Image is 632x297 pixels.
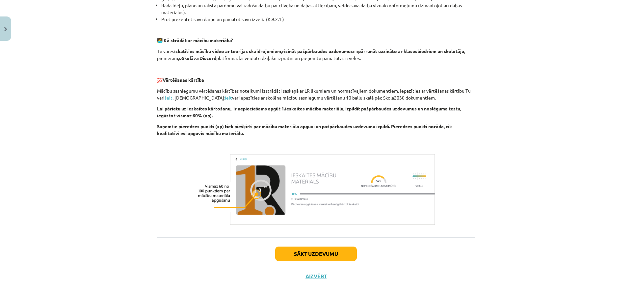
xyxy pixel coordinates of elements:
strong: risināt pašpārbaudes uzdevumus [282,48,353,54]
strong: Lai pārietu uz ieskaites kārtošanu, ir nepieciešams apgūt 1.ieskaites mācību materiālu, izpildīt ... [157,105,461,118]
strong: pārrunāt uzzināto ar klasesbiedriem un skolotāju [358,48,464,54]
button: Aizvērt [303,273,329,280]
strong: eSkolā [179,55,194,61]
p: Mācību sasniegumu vērtēšanas kārtības noteikumi izstrādāti saskaņā ar LR likumiem un normatīvajie... [157,87,475,101]
p: Tu varēsi , un , piemēram, vai platformā, lai veidotu dziļāku izpratni un pieņemtu pamatotas izvē... [157,48,475,62]
p: 💯 [157,76,475,83]
strong: 🧑‍💻 Kā strādāt ar mācību materiālu? [157,37,233,43]
img: icon-close-lesson-0947bae3869378f0d4975bcd49f059093ad1ed9edebbc8119c70593378902aed.svg [4,27,7,31]
li: Prot prezentēt savu darbu un pamatot savu izvēli. (K.9.2.1.) [161,16,475,23]
button: Sākt uzdevumu [275,247,357,261]
a: šeit [165,95,172,101]
a: šeit [224,95,232,101]
strong: Saņemtie pieredzes punkti (xp) tiek piešķirti par mācību materiāla apguvi un pašpārbaudes uzdevum... [157,123,452,136]
strong: skatīties mācību video ar teorijas skaidrojumiem [175,48,281,54]
strong: Vērtēšanas kārtība [163,77,204,83]
strong: Discord [199,55,216,61]
li: Rada ideju, plāno un raksta pārdomu vai radošu darbu par cilvēka un dabas attiecībām, veido sava ... [161,2,475,16]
